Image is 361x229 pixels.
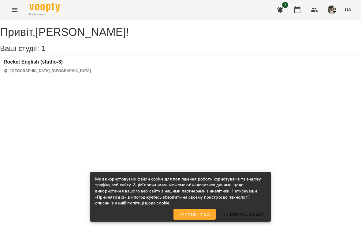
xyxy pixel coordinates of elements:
span: For Business [29,13,60,17]
button: UA [342,4,354,15]
button: Menu [7,2,22,17]
span: UA [345,6,351,13]
img: cf4d6eb83d031974aacf3fedae7611bc.jpeg [328,6,336,14]
span: 1 [282,2,288,8]
span: 1 [41,44,45,52]
a: Rocket English (studio-3) [4,59,91,65]
img: Voopty Logo [29,3,60,12]
p: [GEOGRAPHIC_DATA], [GEOGRAPHIC_DATA] [10,68,91,74]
